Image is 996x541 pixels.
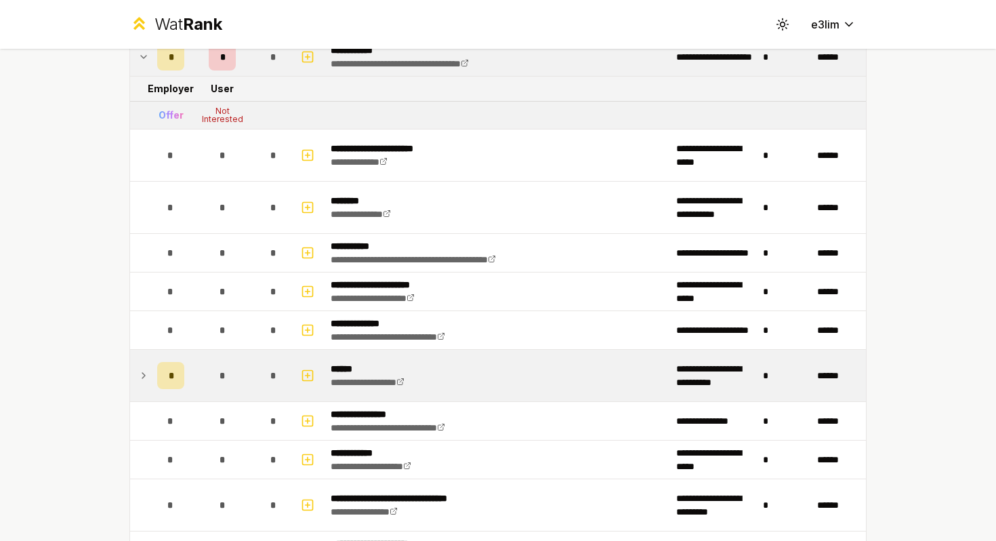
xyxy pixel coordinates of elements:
span: Rank [183,14,222,34]
div: Not Interested [195,107,249,123]
td: User [190,77,255,101]
div: Offer [159,108,184,122]
span: e3lim [811,16,839,33]
a: WatRank [129,14,222,35]
td: Employer [152,77,190,101]
button: e3lim [800,12,867,37]
div: Wat [154,14,222,35]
